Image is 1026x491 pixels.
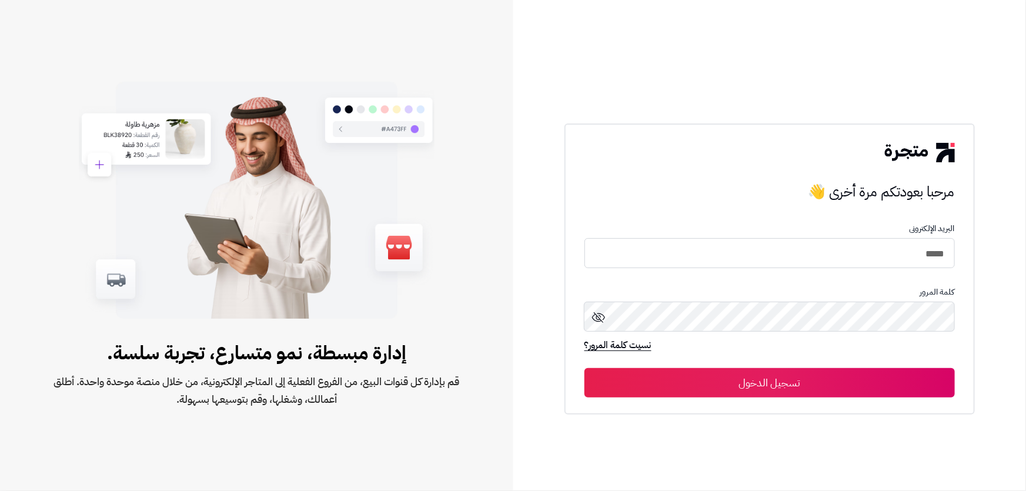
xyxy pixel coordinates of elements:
p: البريد الإلكترونى [584,224,955,233]
h3: مرحبا بعودتكم مرة أخرى 👋 [584,180,955,203]
span: قم بإدارة كل قنوات البيع، من الفروع الفعلية إلى المتاجر الإلكترونية، من خلال منصة موحدة واحدة. أط... [38,373,476,408]
img: logo-2.png [885,143,954,162]
span: إدارة مبسطة، نمو متسارع، تجربة سلسة. [38,339,476,367]
p: كلمة المرور [584,288,955,297]
button: تسجيل الدخول [584,368,955,398]
a: نسيت كلمة المرور؟ [584,338,651,355]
